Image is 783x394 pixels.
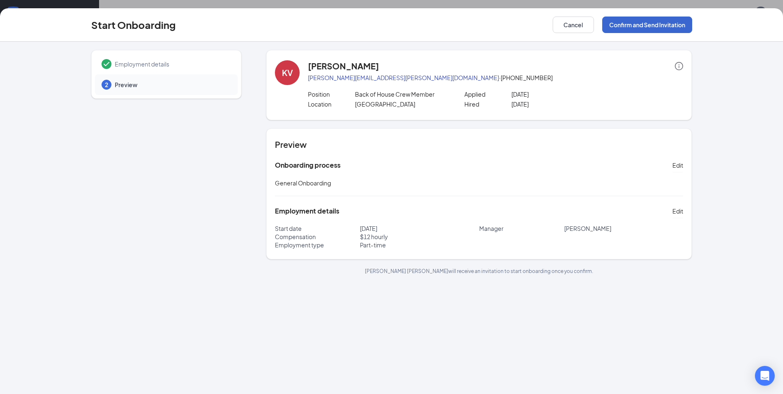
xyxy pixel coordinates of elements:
span: Employment details [115,60,229,68]
span: Preview [115,81,229,89]
h4: Preview [275,139,683,150]
p: [GEOGRAPHIC_DATA] [355,100,449,108]
p: Part-time [360,241,479,249]
p: Manager [479,224,564,233]
button: Cancel [553,17,594,33]
p: Position [308,90,355,98]
p: Hired [464,100,511,108]
p: Compensation [275,233,360,241]
p: Back of House Crew Member [355,90,449,98]
h3: Start Onboarding [91,18,176,32]
p: [PERSON_NAME] [564,224,684,233]
a: [PERSON_NAME][EMAIL_ADDRESS][PERSON_NAME][DOMAIN_NAME] [308,74,499,81]
div: Open Intercom Messenger [755,366,775,386]
p: [PERSON_NAME] [PERSON_NAME] will receive an invitation to start onboarding once you confirm. [266,268,692,275]
span: General Onboarding [275,179,331,187]
span: Edit [672,161,683,169]
h5: Onboarding process [275,161,341,170]
span: Edit [672,207,683,215]
p: [DATE] [360,224,479,233]
p: Location [308,100,355,108]
span: info-circle [675,62,683,70]
svg: Checkmark [102,59,111,69]
div: KV [282,67,293,78]
p: Employment type [275,241,360,249]
p: [DATE] [511,100,605,108]
p: $ 12 hourly [360,233,479,241]
p: [DATE] [511,90,605,98]
p: Start date [275,224,360,233]
h5: Employment details [275,206,339,216]
span: 2 [105,81,108,89]
p: Applied [464,90,511,98]
button: Confirm and Send Invitation [602,17,692,33]
h4: [PERSON_NAME] [308,60,379,72]
button: Edit [672,159,683,172]
p: · [PHONE_NUMBER] [308,74,683,82]
button: Edit [672,204,683,218]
